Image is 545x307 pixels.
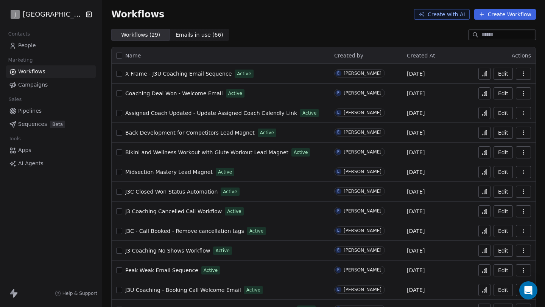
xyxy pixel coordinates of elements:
[260,129,274,136] span: Active
[223,188,237,195] span: Active
[6,39,96,52] a: People
[125,149,288,156] a: Bikini and Wellness Workout with Glute Workout Lead Magnet
[337,267,339,273] div: E
[344,228,381,233] div: [PERSON_NAME]
[407,149,425,156] span: [DATE]
[302,110,316,116] span: Active
[494,127,513,139] button: Edit
[6,105,96,117] a: Pipelines
[228,90,242,97] span: Active
[125,208,222,215] a: J3 Coaching Cancelled Call Workflow
[125,248,210,254] span: J3 Coaching No Shows Workflow
[125,110,297,116] span: Assigned Coach Updated - Update Assigned Coach Calendly Link
[125,228,244,234] span: J3C - Call Booked - Remove cancellation tags
[337,208,339,214] div: E
[125,169,213,175] span: Midsection Mastery Lead Magnet
[407,90,425,97] span: [DATE]
[125,52,141,60] span: Name
[6,144,96,157] a: Apps
[494,225,513,237] button: Edit
[18,81,48,89] span: Campaigns
[125,90,223,97] a: Coaching Deal Won - Welcome Email
[18,107,42,115] span: Pipelines
[5,133,24,144] span: Tools
[407,168,425,176] span: [DATE]
[337,247,339,253] div: E
[125,129,255,136] a: Back Development for Competitors Lead Magnet
[249,228,263,234] span: Active
[344,189,381,194] div: [PERSON_NAME]
[494,87,513,99] button: Edit
[494,166,513,178] button: Edit
[176,31,223,39] span: Emails in use ( 66 )
[494,146,513,158] button: Edit
[204,267,218,274] span: Active
[344,130,381,135] div: [PERSON_NAME]
[14,11,16,18] span: J
[494,284,513,296] button: Edit
[227,208,241,215] span: Active
[18,160,44,167] span: AI Agents
[125,168,213,176] a: Midsection Mastery Lead Magnet
[6,79,96,91] a: Campaigns
[407,267,425,274] span: [DATE]
[494,245,513,257] button: Edit
[407,286,425,294] span: [DATE]
[494,205,513,217] button: Edit
[519,281,537,299] div: Open Intercom Messenger
[125,109,297,117] a: Assigned Coach Updated - Update Assigned Coach Calendly Link
[125,267,198,273] span: Peak Weak Email Sequence
[125,267,198,274] a: Peak Weak Email Sequence
[407,109,425,117] span: [DATE]
[5,28,33,40] span: Contacts
[18,120,47,128] span: Sequences
[218,169,232,175] span: Active
[237,70,251,77] span: Active
[407,70,425,78] span: [DATE]
[337,287,339,293] div: E
[337,169,339,175] div: E
[125,227,244,235] a: J3C - Call Booked - Remove cancellation tags
[125,208,222,214] span: J3 Coaching Cancelled Call Workflow
[125,130,255,136] span: Back Development for Competitors Lead Magnet
[344,110,381,115] div: [PERSON_NAME]
[494,107,513,119] button: Edit
[246,287,260,293] span: Active
[6,157,96,170] a: AI Agents
[474,9,536,20] button: Create Workflow
[344,169,381,174] div: [PERSON_NAME]
[414,9,470,20] button: Create with AI
[494,186,513,198] button: Edit
[344,267,381,273] div: [PERSON_NAME]
[407,227,425,235] span: [DATE]
[344,248,381,253] div: [PERSON_NAME]
[344,208,381,214] div: [PERSON_NAME]
[125,189,218,195] span: J3C Closed Won Status Automation
[407,53,435,59] span: Created At
[344,287,381,292] div: [PERSON_NAME]
[334,53,363,59] span: Created by
[337,110,339,116] div: E
[5,94,25,105] span: Sales
[494,264,513,276] button: Edit
[125,70,232,78] a: X Frame - J3U Coaching Email Sequence
[337,90,339,96] div: E
[125,247,210,254] a: J3 Coaching No Shows Workflow
[55,290,97,296] a: Help & Support
[9,8,81,21] button: J[GEOGRAPHIC_DATA]
[344,71,381,76] div: [PERSON_NAME]
[111,9,164,20] span: Workflows
[407,208,425,215] span: [DATE]
[337,228,339,234] div: E
[5,54,36,66] span: Marketing
[125,149,288,155] span: Bikini and Wellness Workout with Glute Workout Lead Magnet
[215,247,229,254] span: Active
